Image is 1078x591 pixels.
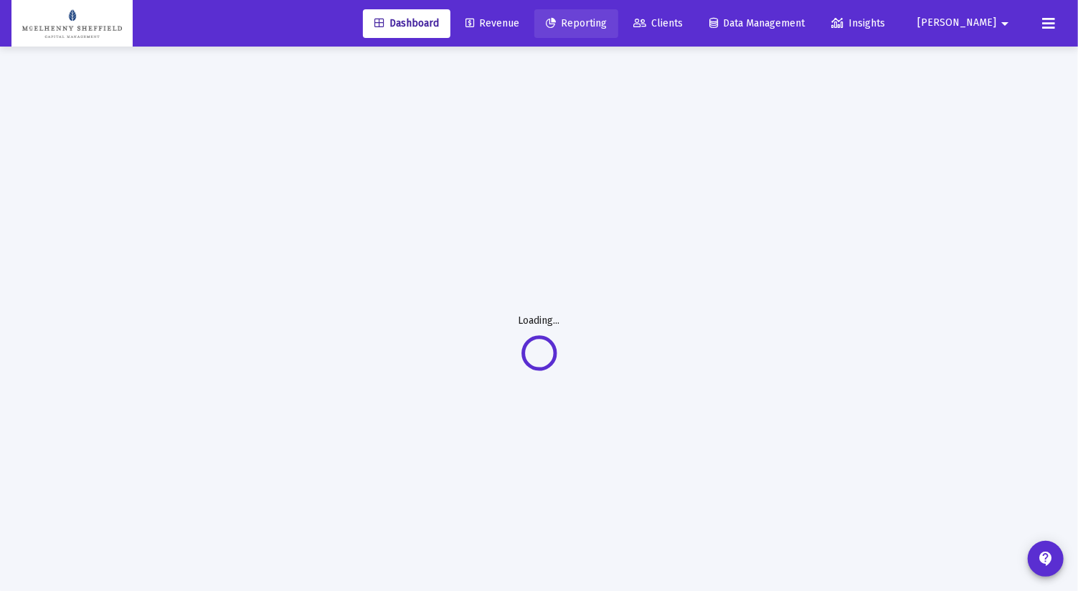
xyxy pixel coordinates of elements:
[820,9,897,38] a: Insights
[534,9,618,38] a: Reporting
[465,17,519,29] span: Revenue
[633,17,683,29] span: Clients
[709,17,805,29] span: Data Management
[546,17,607,29] span: Reporting
[900,9,1031,37] button: [PERSON_NAME]
[831,17,885,29] span: Insights
[363,9,450,38] a: Dashboard
[622,9,694,38] a: Clients
[1037,550,1054,567] mat-icon: contact_support
[917,17,996,29] span: [PERSON_NAME]
[374,17,439,29] span: Dashboard
[698,9,816,38] a: Data Management
[22,9,122,38] img: Dashboard
[996,9,1013,38] mat-icon: arrow_drop_down
[454,9,531,38] a: Revenue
